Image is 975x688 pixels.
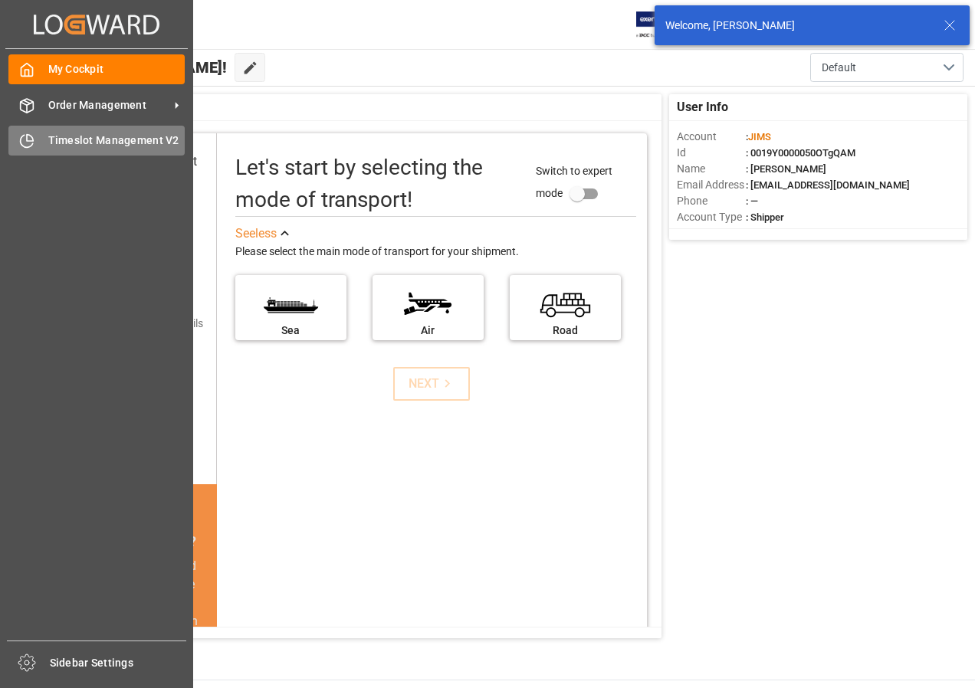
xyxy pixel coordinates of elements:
div: Sea [243,323,339,339]
a: My Cockpit [8,54,185,84]
button: open menu [810,53,964,82]
span: Default [822,60,856,76]
div: Let's start by selecting the mode of transport! [235,152,521,216]
span: Name [677,161,746,177]
span: Switch to expert mode [536,165,612,199]
span: Account Type [677,209,746,225]
span: My Cockpit [48,61,185,77]
div: See less [235,224,277,243]
span: : — [746,195,758,207]
span: Phone [677,193,746,209]
a: Timeslot Management V2 [8,126,185,156]
span: Sidebar Settings [50,655,187,671]
span: : [746,131,771,143]
img: Exertis%20JAM%20-%20Email%20Logo.jpg_1722504956.jpg [636,11,689,38]
div: Welcome, [PERSON_NAME] [665,18,929,34]
div: Add shipping details [107,316,203,332]
div: Please select the main mode of transport for your shipment. [235,243,636,261]
span: JIMS [748,131,771,143]
div: Road [517,323,613,339]
span: : 0019Y0000050OTgQAM [746,147,855,159]
div: Air [380,323,476,339]
div: NEXT [409,375,455,393]
span: Timeslot Management V2 [48,133,185,149]
span: : [PERSON_NAME] [746,163,826,175]
button: NEXT [393,367,470,401]
span: Account [677,129,746,145]
span: Id [677,145,746,161]
span: User Info [677,98,728,116]
span: : Shipper [746,211,784,223]
span: Order Management [48,97,169,113]
span: Email Address [677,177,746,193]
span: : [EMAIL_ADDRESS][DOMAIN_NAME] [746,179,910,191]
